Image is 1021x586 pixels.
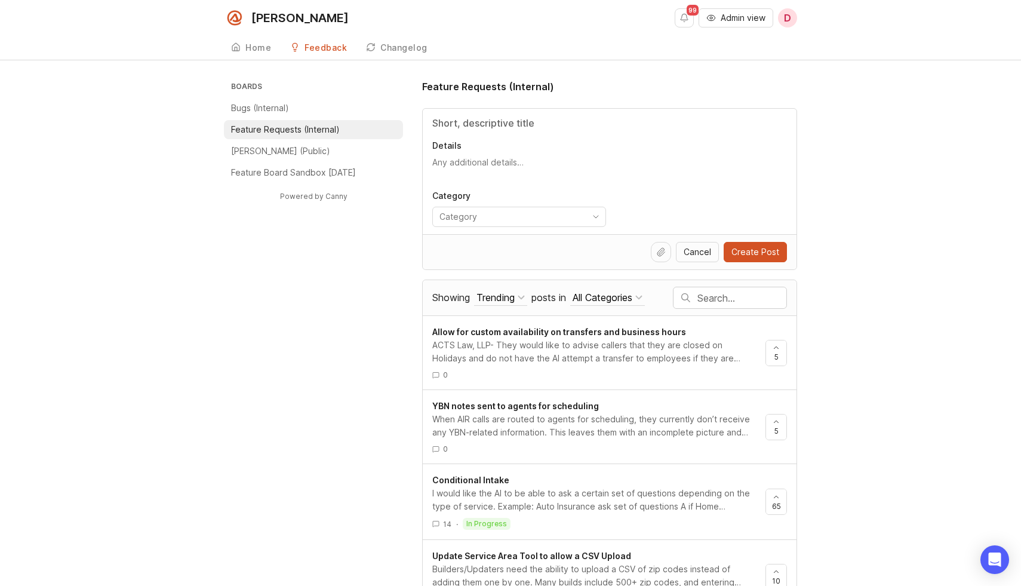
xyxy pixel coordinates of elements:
a: Allow for custom availability on transfers and business hoursACTS Law, LLP- They would like to ad... [432,326,765,380]
span: 0 [443,444,448,454]
a: [PERSON_NAME] (Public) [224,142,403,161]
svg: toggle icon [586,212,605,222]
div: toggle menu [432,207,606,227]
button: Cancel [676,242,719,262]
span: D [784,11,791,25]
p: [PERSON_NAME] (Public) [231,145,330,157]
div: Home [245,44,271,52]
span: 99 [687,5,699,16]
button: 5 [765,340,787,366]
a: YBN notes sent to agents for schedulingWhen AIR calls are routed to agents for scheduling, they c... [432,400,765,454]
h1: Feature Requests (Internal) [422,79,554,94]
span: Allow for custom availability on transfers and business hours [432,327,686,337]
div: Changelog [380,44,428,52]
span: Cancel [684,246,711,258]
img: Smith.ai logo [224,7,245,29]
span: Admin view [721,12,765,24]
button: D [778,8,797,27]
a: Bugs (Internal) [224,99,403,118]
span: YBN notes sent to agents for scheduling [432,401,599,411]
a: Home [224,36,278,60]
a: Powered by Canny [278,189,349,203]
a: Feature Requests (Internal) [224,120,403,139]
span: Conditional Intake [432,475,509,485]
div: Feedback [305,44,347,52]
span: 14 [443,519,451,529]
span: Showing [432,292,470,303]
button: Showing [474,290,527,306]
span: 5 [774,352,779,362]
p: Feature Requests (Internal) [231,124,340,136]
div: I would like the AI to be able to ask a certain set of questions depending on the type of service... [432,487,756,513]
div: When AIR calls are routed to agents for scheduling, they currently don’t receive any YBN-related ... [432,413,756,439]
span: 10 [772,576,780,586]
h3: Boards [229,79,403,96]
div: Open Intercom Messenger [980,545,1009,574]
button: Create Post [724,242,787,262]
button: Notifications [675,8,694,27]
button: Admin view [699,8,773,27]
div: · [456,519,458,529]
div: ACTS Law, LLP- They would like to advise callers that they are closed on Holidays and do not have... [432,339,756,365]
div: All Categories [573,291,632,304]
div: [PERSON_NAME] [251,12,349,24]
input: Title [432,116,787,130]
span: Update Service Area Tool to allow a CSV Upload [432,551,631,561]
textarea: Details [432,157,787,180]
button: 65 [765,489,787,515]
a: Feature Board Sandbox [DATE] [224,163,403,182]
p: Feature Board Sandbox [DATE] [231,167,356,179]
span: 0 [443,370,448,380]
button: 5 [765,414,787,440]
p: Details [432,140,787,152]
p: Category [432,190,606,202]
p: Bugs (Internal) [231,102,289,114]
span: posts in [531,292,566,303]
a: Changelog [359,36,435,60]
input: Search… [697,292,786,305]
p: in progress [466,519,507,529]
button: posts in [570,290,645,306]
span: 5 [774,426,779,436]
span: 65 [772,501,781,511]
span: Create Post [731,246,779,258]
a: Conditional IntakeI would like the AI to be able to ask a certain set of questions depending on t... [432,474,765,530]
a: Feedback [283,36,354,60]
div: Trending [476,291,515,304]
input: Category [439,210,585,223]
